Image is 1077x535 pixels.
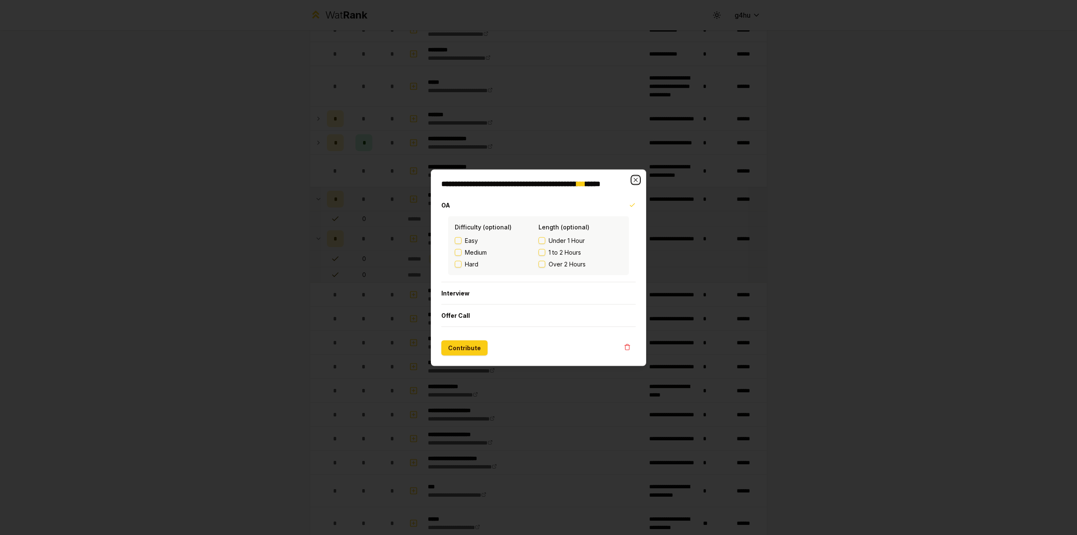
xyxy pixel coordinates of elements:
span: Under 1 Hour [549,236,585,245]
span: 1 to 2 Hours [549,248,581,256]
label: Difficulty (optional) [455,223,512,230]
button: Contribute [441,340,488,355]
button: Offer Call [441,304,636,326]
button: Hard [455,261,462,267]
button: OA [441,194,636,216]
div: OA [441,216,636,282]
span: Medium [465,248,487,256]
button: 1 to 2 Hours [538,249,545,256]
label: Length (optional) [538,223,589,230]
button: Under 1 Hour [538,237,545,244]
span: Hard [465,260,478,268]
button: Over 2 Hours [538,261,545,267]
button: Interview [441,282,636,304]
span: Easy [465,236,478,245]
span: Over 2 Hours [549,260,586,268]
button: Medium [455,249,462,256]
button: Easy [455,237,462,244]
